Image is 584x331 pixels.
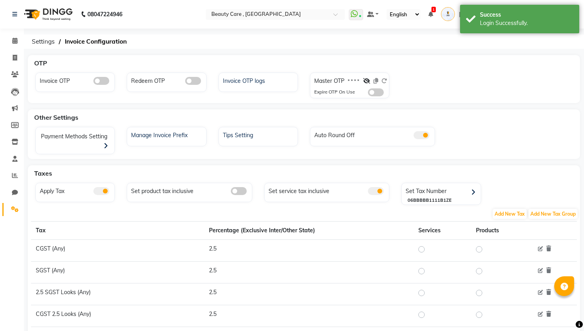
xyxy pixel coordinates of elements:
td: CGST 2.5 Looks (Any) [31,305,204,327]
div: Payment Methods Setting [38,129,114,154]
b: 08047224946 [87,3,122,25]
div: Set service tax inclusive [267,185,389,195]
div: Apply Tax [38,185,114,195]
div: Invoice OTP [38,75,114,85]
div: Auto Round Off [312,129,435,140]
div: Expire OTP On Use [314,88,355,96]
div: Set product tax inclusive [129,185,252,195]
a: Manage Invoice Prefix [127,129,206,140]
div: Success [480,11,573,19]
a: Tips Setting [219,129,298,140]
td: 2.5 [204,305,414,327]
td: CGST (Any) [31,239,204,261]
img: logo [20,3,75,25]
th: Tax [31,221,204,239]
td: 2.5 [204,239,414,261]
a: Add New Tax Group [528,210,578,217]
span: Add New Tax [493,209,527,219]
th: Percentage (Exclusive Inter/Other State) [204,221,414,239]
td: 2.5 [204,283,414,305]
a: 1 [428,11,433,18]
img: Ankit Jain [441,7,455,21]
td: 2.5 SGST Looks (Any) [31,283,204,305]
td: SGST (Any) [31,261,204,283]
span: Invoice Configuration [61,34,131,49]
label: Master OTP [314,77,344,85]
div: Redeem OTP [129,75,206,85]
a: Add New Tax [492,210,528,217]
span: [PERSON_NAME][DEMOGRAPHIC_DATA] [459,10,569,19]
a: Invoice OTP logs [219,75,298,85]
td: 2.5 [204,261,414,283]
div: 06BBBBB1111B1ZE [408,197,480,204]
span: Settings [28,34,59,49]
th: Products [471,221,530,239]
div: Invoice OTP logs [221,75,298,85]
span: 1 [431,7,436,12]
th: Services [414,221,471,239]
div: Login Successfully. [480,19,573,27]
span: Add New Tax Group [528,209,578,219]
div: Manage Invoice Prefix [129,129,206,140]
div: Tips Setting [221,129,298,140]
div: Set Tax Number [404,185,480,197]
